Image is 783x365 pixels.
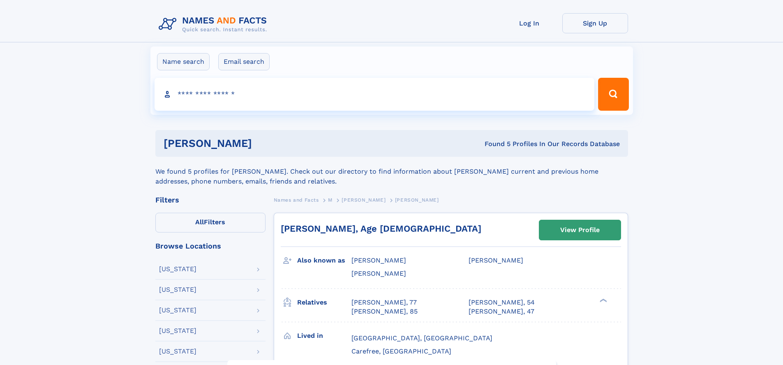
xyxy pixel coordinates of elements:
[351,298,417,307] a: [PERSON_NAME], 77
[155,78,595,111] input: search input
[297,329,351,343] h3: Lived in
[469,298,535,307] a: [PERSON_NAME], 54
[274,195,319,205] a: Names and Facts
[469,307,534,316] a: [PERSON_NAME], 47
[469,256,523,264] span: [PERSON_NAME]
[351,256,406,264] span: [PERSON_NAME]
[328,195,333,205] a: M
[351,334,492,342] span: [GEOGRAPHIC_DATA], [GEOGRAPHIC_DATA]
[342,197,386,203] span: [PERSON_NAME]
[157,53,210,70] label: Name search
[539,220,621,240] a: View Profile
[218,53,270,70] label: Email search
[159,348,196,355] div: [US_STATE]
[328,197,333,203] span: M
[351,270,406,277] span: [PERSON_NAME]
[351,307,418,316] a: [PERSON_NAME], 85
[159,307,196,314] div: [US_STATE]
[155,196,266,204] div: Filters
[281,223,481,234] a: [PERSON_NAME], Age [DEMOGRAPHIC_DATA]
[560,221,600,239] div: View Profile
[159,266,196,272] div: [US_STATE]
[155,157,628,186] div: We found 5 profiles for [PERSON_NAME]. Check out our directory to find information about [PERSON_...
[155,213,266,232] label: Filters
[497,13,562,33] a: Log In
[155,242,266,250] div: Browse Locations
[159,286,196,293] div: [US_STATE]
[164,138,368,149] h1: [PERSON_NAME]
[155,13,274,35] img: Logo Names and Facts
[195,218,204,226] span: All
[351,347,451,355] span: Carefree, [GEOGRAPHIC_DATA]
[368,139,620,149] div: Found 5 Profiles In Our Records Database
[598,78,628,111] button: Search Button
[297,253,351,267] h3: Also known as
[342,195,386,205] a: [PERSON_NAME]
[562,13,628,33] a: Sign Up
[297,295,351,309] h3: Relatives
[598,298,607,303] div: ❯
[395,197,439,203] span: [PERSON_NAME]
[159,328,196,334] div: [US_STATE]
